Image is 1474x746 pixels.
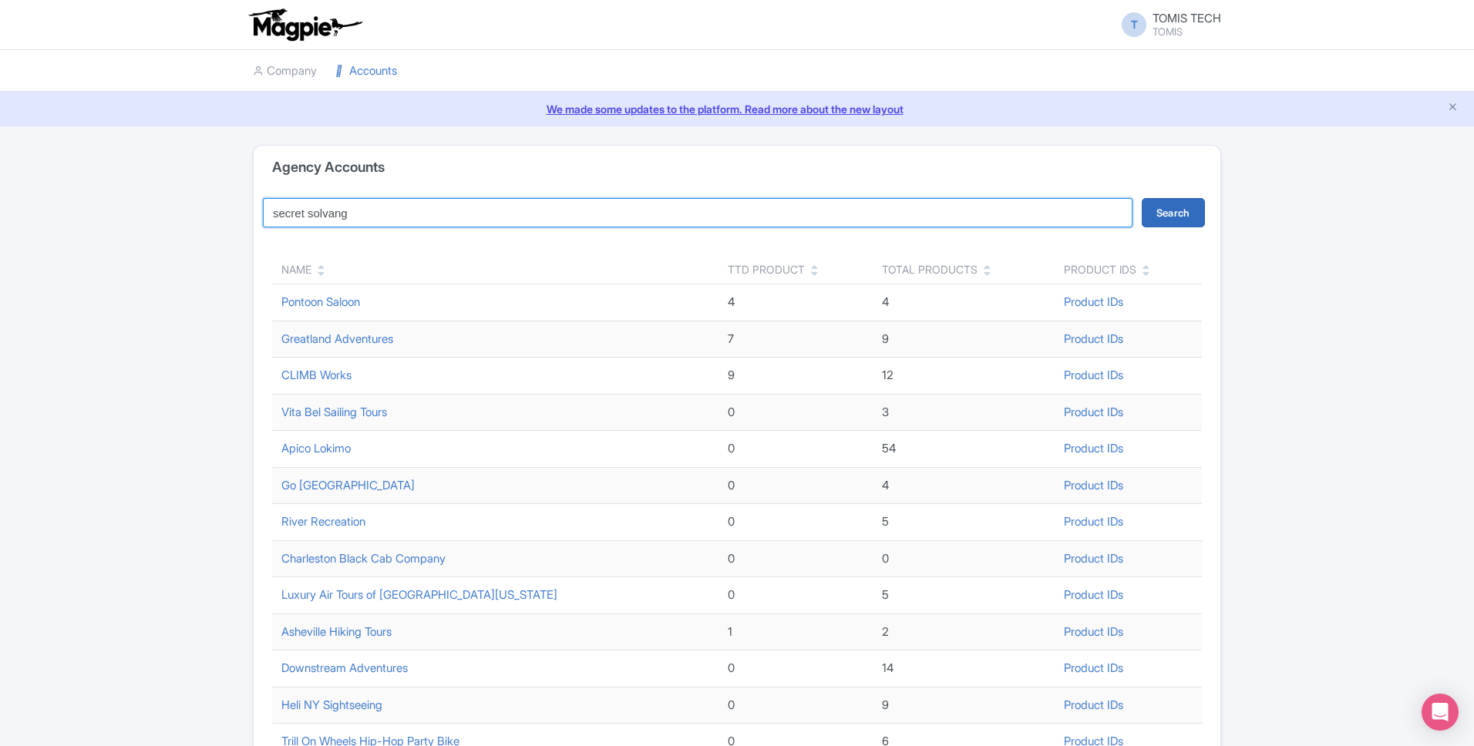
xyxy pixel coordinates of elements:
[281,405,387,419] a: Vita Bel Sailing Tours
[728,261,805,277] div: TTD Product
[1064,331,1123,346] a: Product IDs
[281,261,311,277] div: Name
[873,687,1055,724] td: 9
[882,261,978,277] div: Total Products
[1153,11,1221,25] span: TOMIS TECH
[281,368,352,382] a: CLIMB Works
[1064,294,1123,309] a: Product IDs
[718,284,873,321] td: 4
[1122,12,1146,37] span: T
[1153,27,1221,37] small: TOMIS
[718,394,873,431] td: 0
[1112,12,1221,37] a: T TOMIS TECH TOMIS
[1064,587,1123,602] a: Product IDs
[1064,624,1123,639] a: Product IDs
[873,613,1055,650] td: 2
[873,321,1055,358] td: 9
[873,540,1055,577] td: 0
[873,394,1055,431] td: 3
[873,431,1055,468] td: 54
[272,160,385,175] h4: Agency Accounts
[335,50,397,92] a: Accounts
[263,198,1132,227] input: Search...
[1447,99,1459,117] button: Close announcement
[281,478,415,492] a: Go [GEOGRAPHIC_DATA]
[281,331,393,346] a: Greatland Adventures
[1064,368,1123,382] a: Product IDs
[253,50,317,92] a: Company
[281,441,351,455] a: Apico Lokimo
[245,8,365,42] img: logo-ab69f6fb50320c5b225c76a69d11143b.png
[873,650,1055,687] td: 14
[1064,478,1123,492] a: Product IDs
[718,431,873,468] td: 0
[1064,441,1123,455] a: Product IDs
[1064,697,1123,712] a: Product IDs
[281,551,446,566] a: Charleston Black Cab Company
[281,624,392,639] a: Asheville Hiking Tours
[281,587,557,602] a: Luxury Air Tours of [GEOGRAPHIC_DATA][US_STATE]
[281,660,408,675] a: Downstream Adventures
[873,577,1055,614] td: 5
[718,613,873,650] td: 1
[718,467,873,504] td: 0
[873,504,1055,541] td: 5
[281,514,365,529] a: River Recreation
[1064,551,1123,566] a: Product IDs
[873,284,1055,321] td: 4
[9,101,1465,117] a: We made some updates to the platform. Read more about the new layout
[1064,405,1123,419] a: Product IDs
[718,504,873,541] td: 0
[281,697,382,712] a: Heli NY Sightseeing
[1064,660,1123,675] a: Product IDs
[718,687,873,724] td: 0
[281,294,360,309] a: Pontoon Saloon
[718,540,873,577] td: 0
[1064,514,1123,529] a: Product IDs
[718,358,873,395] td: 9
[1142,198,1205,227] button: Search
[718,577,873,614] td: 0
[1064,261,1136,277] div: Product IDs
[1422,694,1459,731] div: Open Intercom Messenger
[873,467,1055,504] td: 4
[718,321,873,358] td: 7
[718,650,873,687] td: 0
[873,358,1055,395] td: 12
